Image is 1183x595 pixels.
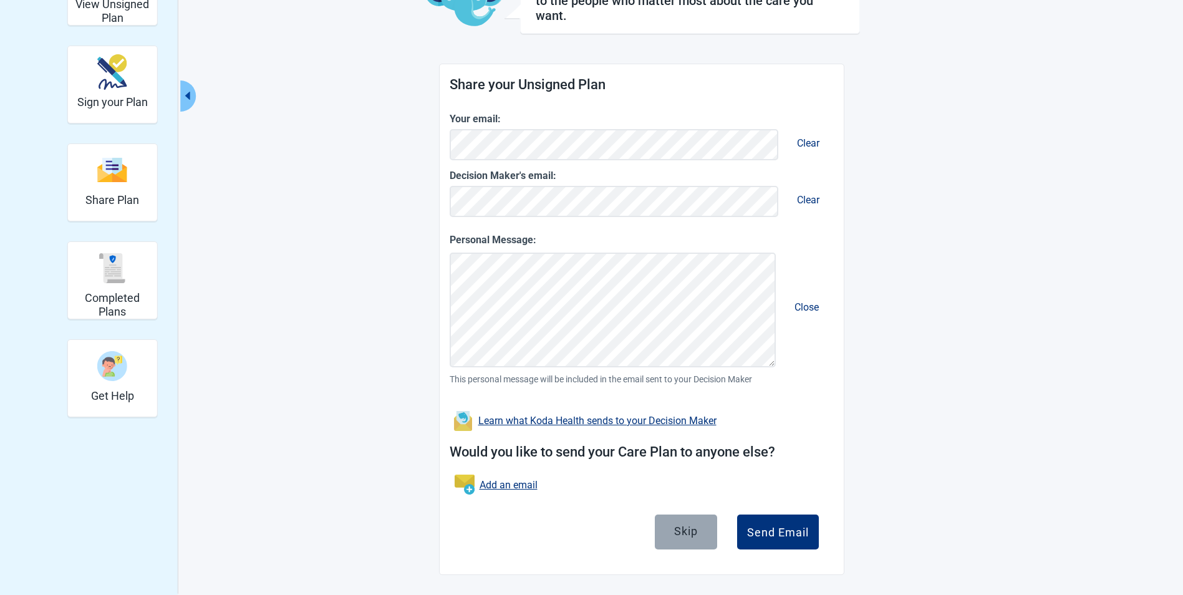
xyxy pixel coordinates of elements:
h2: Would you like to send your Care Plan to anyone else? [450,442,834,463]
div: Send Email [747,526,809,538]
label: Your email: [450,111,834,127]
img: svg%3e [97,253,127,283]
button: Add an email [450,470,543,500]
img: svg%3e [97,157,127,183]
span: Clear [787,127,829,159]
h2: Share Plan [85,193,139,207]
span: Clear [787,184,829,216]
button: Collapse menu [180,80,196,112]
span: Close [785,291,829,323]
a: Add an email [480,477,538,493]
label: Decision Maker's email: [450,168,834,183]
h2: Completed Plans [73,291,152,318]
button: Clear [783,183,833,217]
div: Share Plan [67,143,158,221]
h2: Sign your Plan [77,95,148,109]
label: Personal Message: [450,232,834,248]
button: Skip [655,515,717,549]
div: Completed Plans [67,241,158,319]
h2: Get Help [91,389,134,403]
span: This personal message will be included in the email sent to your Decision Maker [450,372,834,386]
h2: Share your Unsigned Plan [450,74,834,96]
button: Learn what Koda Health sends to your Decision Maker [450,406,720,432]
span: caret-left [181,90,193,102]
img: person-question-x68TBcxA.svg [97,351,127,381]
div: Get Help [67,339,158,417]
div: Sign your Plan [67,46,158,123]
div: Learn what Koda Health sends to your Decision Maker [478,416,717,426]
button: Clear [783,127,833,160]
button: Send Email [737,515,819,549]
button: Remove [781,299,833,316]
img: make_plan_official-CpYJDfBD.svg [97,54,127,90]
div: Skip [674,525,698,538]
